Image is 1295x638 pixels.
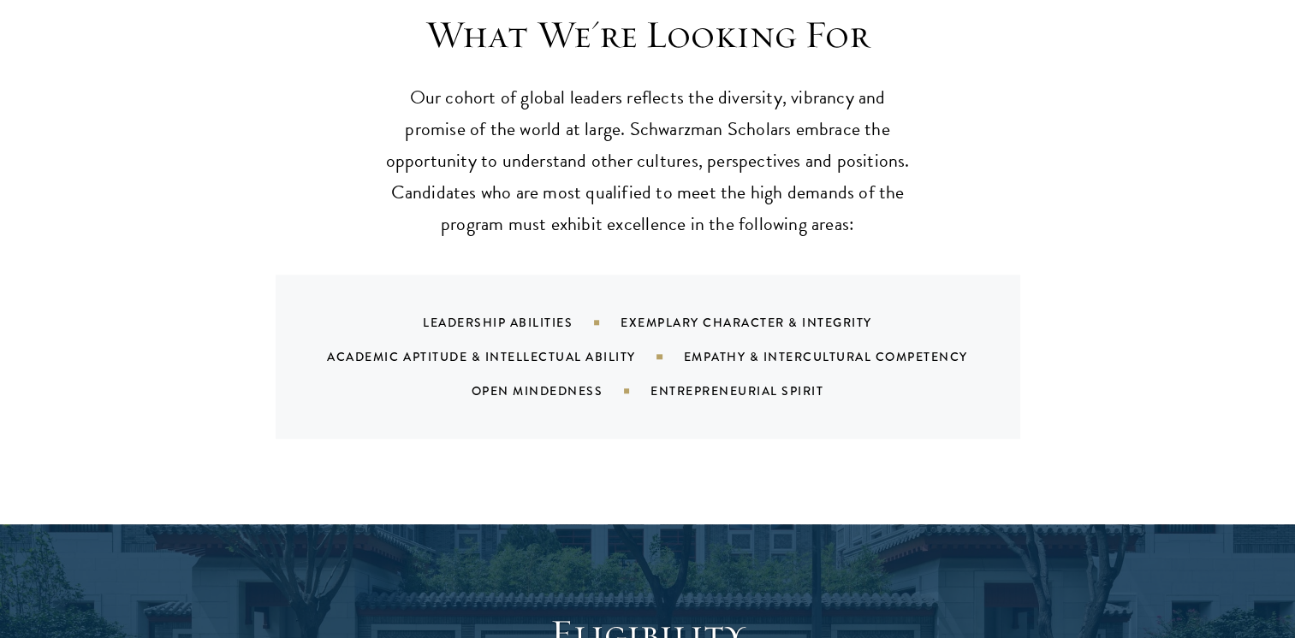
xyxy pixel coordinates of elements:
div: Open Mindedness [472,382,651,399]
h3: What We're Looking For [383,11,913,59]
div: Exemplary Character & Integrity [621,314,915,331]
div: Academic Aptitude & Intellectual Ability [327,348,683,365]
p: Our cohort of global leaders reflects the diversity, vibrancy and promise of the world at large. ... [383,82,913,240]
div: Empathy & Intercultural Competency [684,348,1011,365]
div: Leadership Abilities [423,314,621,331]
div: Entrepreneurial Spirit [650,382,866,399]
